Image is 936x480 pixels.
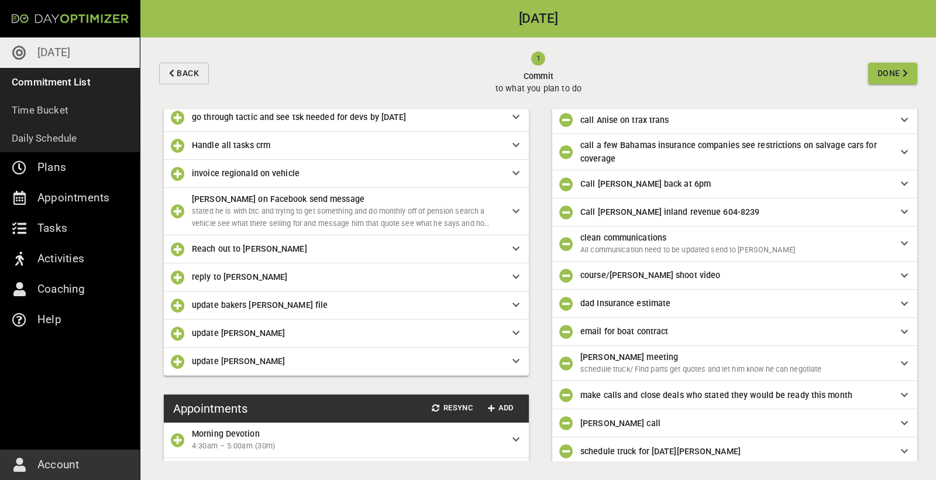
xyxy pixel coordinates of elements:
[192,300,328,310] span: update bakers [PERSON_NAME] file
[552,198,917,227] div: Call [PERSON_NAME] inland revenue 604-8239
[580,299,670,308] span: dad Insurance estimate
[37,43,70,62] p: [DATE]
[214,37,863,109] button: Committo what you plan to do
[877,66,900,81] span: Done
[164,292,529,320] div: update bakers [PERSON_NAME] file
[37,310,61,329] p: Help
[192,429,260,438] span: Morning Devotion
[192,272,287,282] span: reply to [PERSON_NAME]
[580,447,741,456] span: schedule truck for [DATE][PERSON_NAME]
[192,244,307,253] span: Reach out to [PERSON_NAME]
[552,262,917,290] div: course/[PERSON_NAME] shoot video
[580,419,660,428] span: [PERSON_NAME] call
[552,381,917,409] div: make calls and close deals who stated they would be ready this month
[192,169,300,178] span: invoice regionald on vehicle
[37,455,79,474] p: Account
[580,245,795,254] span: All communication need to be updated send to [PERSON_NAME]
[580,140,877,163] span: call a few Bahamas insurance companies see restrictions on salvage cars for coverage
[164,188,529,235] div: [PERSON_NAME] on Facebook send messagestated he is with btc and trying to get something and do mo...
[37,158,66,177] p: Plans
[164,320,529,348] div: update [PERSON_NAME]
[192,328,285,338] span: update [PERSON_NAME]
[580,270,720,280] span: course/[PERSON_NAME] shoot video
[580,365,821,373] span: schedule truck/ Find parts get quotes and let him know he can negotiate
[552,134,917,170] div: call a few Bahamas insurance companies see restrictions on salvage cars for coverage
[37,219,67,238] p: Tasks
[164,132,529,160] div: Handle all tasks crm
[552,409,917,437] div: [PERSON_NAME] call
[580,115,669,125] span: call Anise on trax trans
[580,179,711,188] span: Call [PERSON_NAME] back at 6pm
[192,207,490,240] span: stated he is with btc and trying to get something and do monthly off of pension search a vehicle ...
[432,402,473,415] span: Resync
[536,54,541,63] text: 1
[164,263,529,292] div: reply to [PERSON_NAME]
[580,207,759,217] span: Call [PERSON_NAME] inland revenue 604-8239
[192,112,407,122] span: go through tactic and see tsk needed for devs by [DATE]
[159,63,209,84] button: Back
[495,83,581,95] p: to what you plan to do
[12,14,129,23] img: Day Optimizer
[164,423,529,458] div: Morning Devotion4:30am – 5:00am (30m)
[12,102,68,118] p: Time Bucket
[164,104,529,132] div: go through tactic and see tsk needed for devs by [DATE]
[12,130,77,146] p: Daily Schedule
[552,437,917,465] div: schedule truck for [DATE][PERSON_NAME]
[552,227,917,262] div: clean communicationsAll communication need to be updated send to [PERSON_NAME]
[12,74,91,90] p: Commitment List
[552,346,917,381] div: [PERSON_NAME] meetingschedule truck/ Find parts get quotes and let him know he can negotiate
[37,188,109,207] p: Appointments
[164,160,529,188] div: invoice regionald on vehicle
[173,400,247,417] h3: Appointments
[552,106,917,134] div: call Anise on trax trans
[37,249,84,268] p: Activities
[580,390,852,400] span: make calls and close deals who stated they would be ready this month
[192,140,270,150] span: Handle all tasks crm
[164,348,529,376] div: update [PERSON_NAME]
[427,399,477,417] button: Resync
[552,318,917,346] div: email for boat contract
[164,235,529,263] div: Reach out to [PERSON_NAME]
[192,440,503,452] span: 4:30am – 5:00am (30m)
[552,170,917,198] div: Call [PERSON_NAME] back at 6pm
[192,194,364,204] span: [PERSON_NAME] on Facebook send message
[192,356,285,366] span: update [PERSON_NAME]
[177,66,199,81] span: Back
[37,280,85,299] p: Coaching
[495,70,581,83] span: Commit
[868,63,917,84] button: Done
[140,12,936,26] h2: [DATE]
[580,352,678,362] span: [PERSON_NAME] meeting
[552,290,917,318] div: dad Insurance estimate
[580,327,668,336] span: email for boat contract
[487,402,515,415] span: Add
[580,233,666,242] span: clean communications
[482,399,519,417] button: Add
